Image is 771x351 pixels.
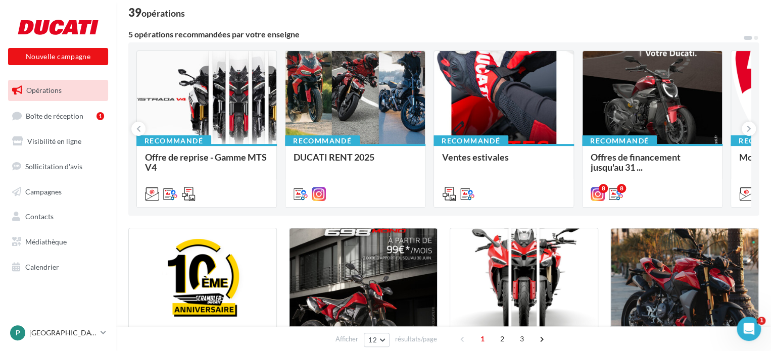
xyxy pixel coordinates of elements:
span: résultats/page [395,334,437,344]
p: [GEOGRAPHIC_DATA] [29,328,97,338]
span: 1 [757,317,765,325]
span: 3 [514,331,530,347]
span: Sollicitation d'avis [25,162,82,171]
button: Nouvelle campagne [8,48,108,65]
span: Boîte de réception [26,111,83,120]
span: Contacts [25,212,54,221]
div: 39 [128,7,185,18]
span: Calendrier [25,263,59,271]
a: P [GEOGRAPHIC_DATA] [8,323,108,342]
span: 1 [474,331,491,347]
div: 8 [599,184,608,193]
span: 12 [368,336,377,344]
div: 5 opérations recommandées par votre enseigne [128,30,743,38]
a: Contacts [6,206,110,227]
a: Boîte de réception1 [6,105,110,127]
span: 2 [494,331,510,347]
span: Offre de reprise - Gamme MTS V4 [145,152,267,173]
span: Médiathèque [25,237,67,246]
div: Recommandé [136,135,211,146]
iframe: Intercom live chat [737,317,761,341]
a: Visibilité en ligne [6,131,110,152]
div: 1 [97,112,104,120]
a: Médiathèque [6,231,110,253]
div: opérations [141,9,185,18]
span: Ventes estivales [442,152,509,163]
div: Recommandé [285,135,360,146]
div: 8 [617,184,626,193]
a: Sollicitation d'avis [6,156,110,177]
div: Recommandé [582,135,657,146]
a: Opérations [6,80,110,101]
span: DUCATI RENT 2025 [294,152,374,163]
div: Recommandé [433,135,508,146]
span: Visibilité en ligne [27,137,81,145]
button: 12 [364,333,390,347]
span: P [16,328,20,338]
a: Calendrier [6,257,110,278]
span: Opérations [26,86,62,94]
a: Campagnes [6,181,110,203]
span: Campagnes [25,187,62,195]
span: Afficher [335,334,358,344]
span: Offres de financement jusqu'au 31 ... [591,152,681,173]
